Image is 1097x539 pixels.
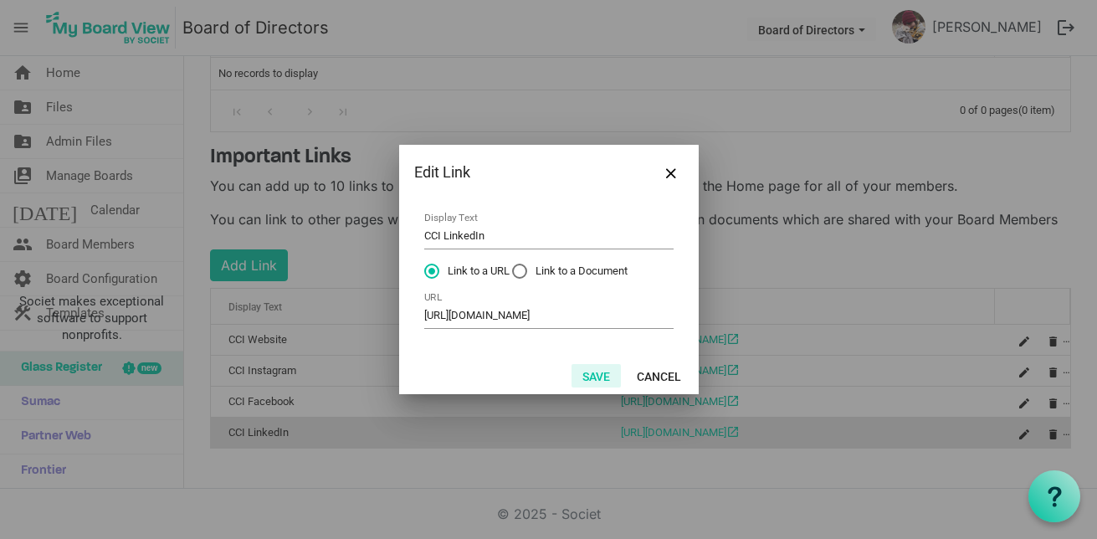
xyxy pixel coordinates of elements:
div: Edit Link [414,160,630,185]
span: Link to a Document [512,264,628,279]
div: Dialog edit [399,145,699,394]
span: Link to a URL [424,264,510,279]
button: Close [659,160,684,185]
button: Cancel [626,364,692,388]
button: Save [572,364,621,388]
